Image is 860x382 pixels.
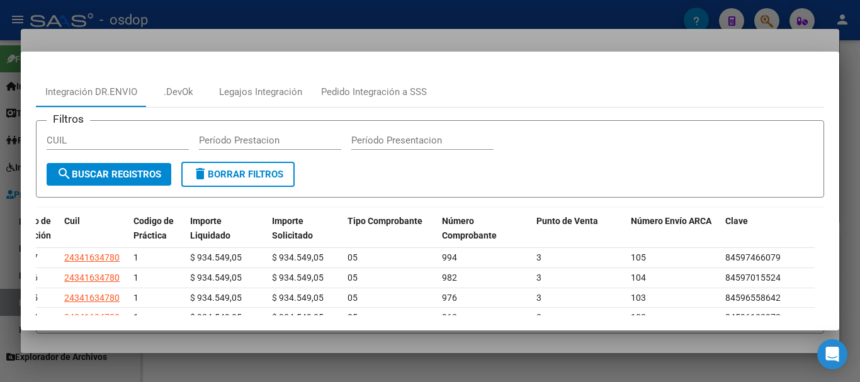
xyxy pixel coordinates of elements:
[531,208,626,263] datatable-header-cell: Punto de Venta
[348,312,358,322] span: 05
[64,216,80,226] span: Cuil
[536,252,541,262] span: 3
[47,163,171,186] button: Buscar Registros
[193,166,208,181] mat-icon: delete
[342,208,437,263] datatable-header-cell: Tipo Comprobante
[536,272,541,283] span: 3
[725,216,748,226] span: Clave
[348,216,422,226] span: Tipo Comprobante
[631,272,646,283] span: 104
[64,272,120,283] span: 24341634780
[631,252,646,262] span: 105
[442,252,457,262] span: 994
[725,293,781,303] span: 84596558642
[442,312,457,322] span: 962
[626,208,720,263] datatable-header-cell: Número Envío ARCA
[133,216,174,240] span: Codigo de Práctica
[267,208,342,263] datatable-header-cell: Importe Solicitado
[190,272,242,283] span: $ 934.549,05
[47,111,90,127] h3: Filtros
[437,208,531,263] datatable-header-cell: Número Comprobante
[631,293,646,303] span: 103
[442,272,457,283] span: 982
[64,293,120,303] span: 24341634780
[348,252,358,262] span: 05
[272,216,313,240] span: Importe Solicitado
[725,312,781,322] span: 84596132972
[57,166,72,181] mat-icon: search
[190,252,242,262] span: $ 934.549,05
[442,293,457,303] span: 976
[190,312,242,322] span: $ 934.549,05
[321,85,427,99] div: Pedido Integración a SSS
[272,312,324,322] span: $ 934.549,05
[631,312,646,322] span: 102
[272,272,324,283] span: $ 934.549,05
[45,85,137,99] div: Integración DR.ENVIO
[133,293,139,303] span: 1
[272,293,324,303] span: $ 934.549,05
[64,312,120,322] span: 24341634780
[272,252,324,262] span: $ 934.549,05
[725,272,781,283] span: 84597015524
[128,208,185,263] datatable-header-cell: Codigo de Práctica
[133,252,139,262] span: 1
[442,216,497,240] span: Número Comprobante
[536,293,541,303] span: 3
[536,216,598,226] span: Punto de Venta
[631,216,711,226] span: Número Envío ARCA
[219,85,302,99] div: Legajos Integración
[190,293,242,303] span: $ 934.549,05
[133,272,139,283] span: 1
[59,208,128,263] datatable-header-cell: Cuil
[64,252,120,262] span: 24341634780
[185,208,267,263] datatable-header-cell: Importe Liquidado
[348,272,358,283] span: 05
[181,162,295,187] button: Borrar Filtros
[193,169,283,180] span: Borrar Filtros
[133,312,139,322] span: 1
[164,85,193,99] div: .DevOk
[57,169,161,180] span: Buscar Registros
[817,339,847,369] div: Open Intercom Messenger
[190,216,230,240] span: Importe Liquidado
[348,293,358,303] span: 05
[725,252,781,262] span: 84597466079
[720,208,815,263] datatable-header-cell: Clave
[536,312,541,322] span: 3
